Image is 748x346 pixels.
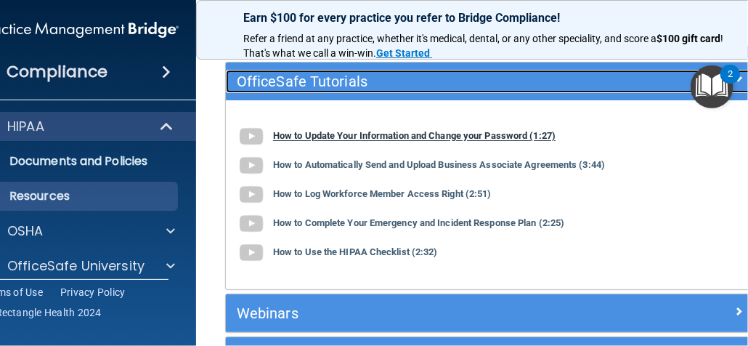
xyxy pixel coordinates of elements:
p: Earn $100 for every practice you refer to Bridge Compliance! [243,11,737,25]
b: How to Log Workforce Member Access Right (2:51) [273,189,492,200]
p: HIPAA [7,118,44,135]
a: OfficeSafe Tutorials [237,70,744,93]
h4: Compliance [7,62,107,82]
p: OSHA [7,222,44,240]
button: Open Resource Center, 2 new notifications [691,65,733,108]
img: gray_youtube_icon.38fcd6cc.png [237,122,266,151]
a: Webinars [237,302,744,325]
strong: Get Started [376,47,430,59]
h5: Webinars [237,305,611,321]
img: gray_youtube_icon.38fcd6cc.png [237,209,266,238]
img: gray_youtube_icon.38fcd6cc.png [237,180,266,209]
b: How to Use the HIPAA Checklist (2:32) [273,247,438,258]
a: Privacy Policy [60,285,126,299]
a: Get Started [376,47,432,59]
div: 2 [728,74,733,93]
h5: OfficeSafe Tutorials [237,73,611,89]
p: OfficeSafe University [7,257,145,275]
img: gray_youtube_icon.38fcd6cc.png [237,151,266,180]
strong: $100 gift card [656,33,720,44]
b: How to Update Your Information and Change your Password (1:27) [273,131,556,142]
span: ! That's what we call a win-win. [243,33,725,59]
span: Refer a friend at any practice, whether it's medical, dental, or any other speciality, and score a [243,33,656,44]
b: How to Complete Your Emergency and Incident Response Plan (2:25) [273,218,564,229]
b: How to Automatically Send and Upload Business Associate Agreements (3:44) [273,160,605,171]
img: gray_youtube_icon.38fcd6cc.png [237,238,266,267]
